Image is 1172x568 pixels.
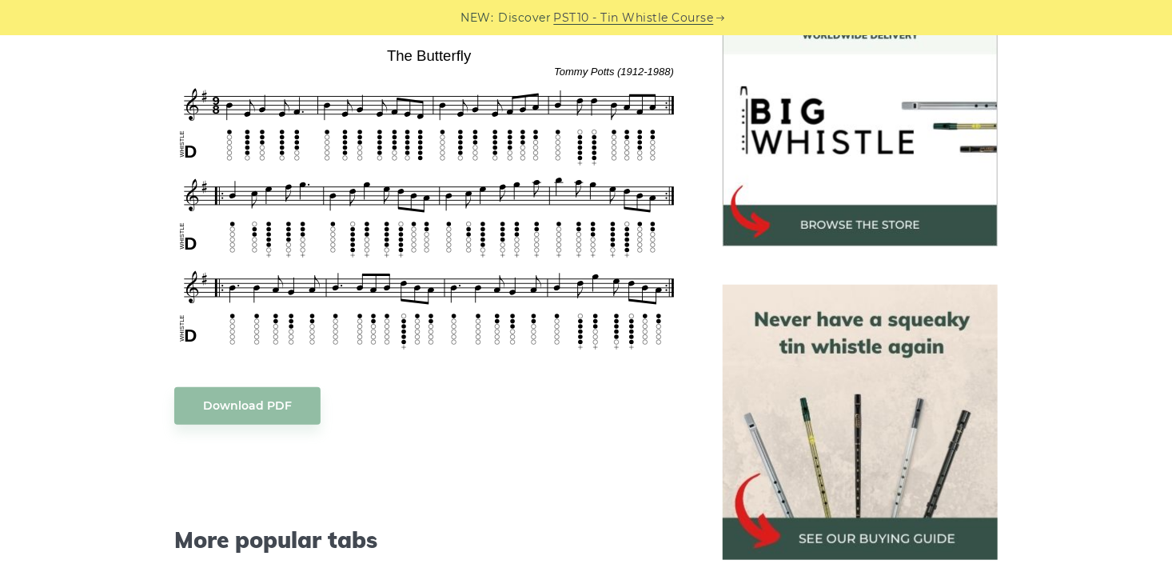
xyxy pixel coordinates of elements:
span: Discover [499,9,552,27]
img: tin whistle buying guide [723,285,998,560]
a: PST10 - Tin Whistle Course [554,9,714,27]
a: Download PDF [174,387,321,425]
img: The Butterfly Tin Whistle Tabs & Sheet Music [174,42,684,354]
span: More popular tabs [174,526,684,554]
span: NEW: [461,9,494,27]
